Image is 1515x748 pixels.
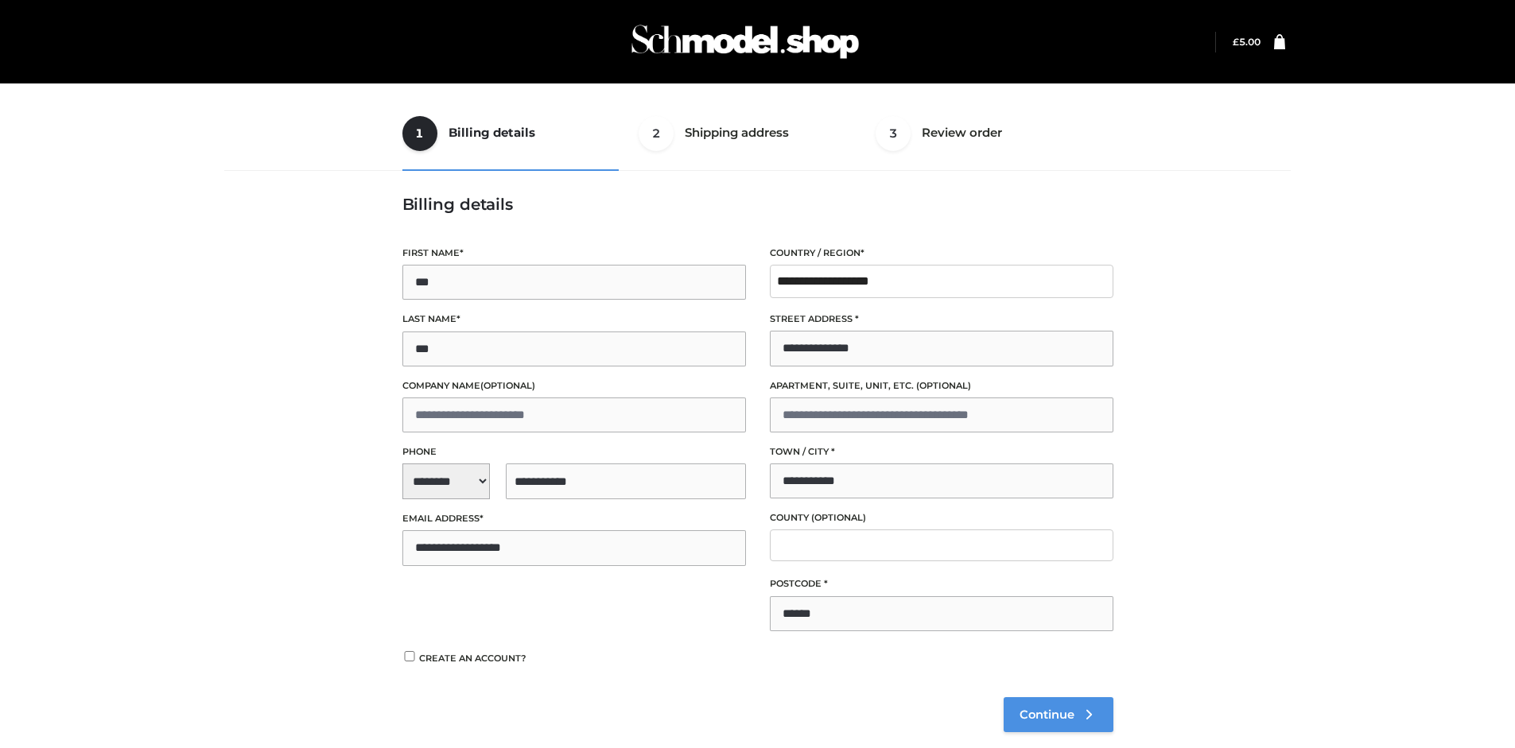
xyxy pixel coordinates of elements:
img: Schmodel Admin 964 [626,10,864,73]
label: Town / City [770,444,1113,459]
label: Company name [402,378,746,393]
label: Country / Region [770,246,1113,261]
input: Create an account? [402,651,417,661]
a: Continue [1004,697,1113,732]
span: Create an account? [419,653,526,664]
label: County [770,510,1113,525]
a: £5.00 [1233,36,1261,48]
label: Last name [402,312,746,327]
label: First name [402,246,746,261]
label: Email address [402,511,746,526]
h3: Billing details [402,195,1113,214]
span: (optional) [480,380,535,391]
label: Phone [402,444,746,459]
span: £ [1233,36,1239,48]
bdi: 5.00 [1233,36,1261,48]
label: Street address [770,312,1113,327]
label: Apartment, suite, unit, etc. [770,378,1113,393]
span: Continue [1020,707,1074,722]
span: (optional) [811,512,866,523]
label: Postcode [770,576,1113,591]
span: (optional) [916,380,971,391]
